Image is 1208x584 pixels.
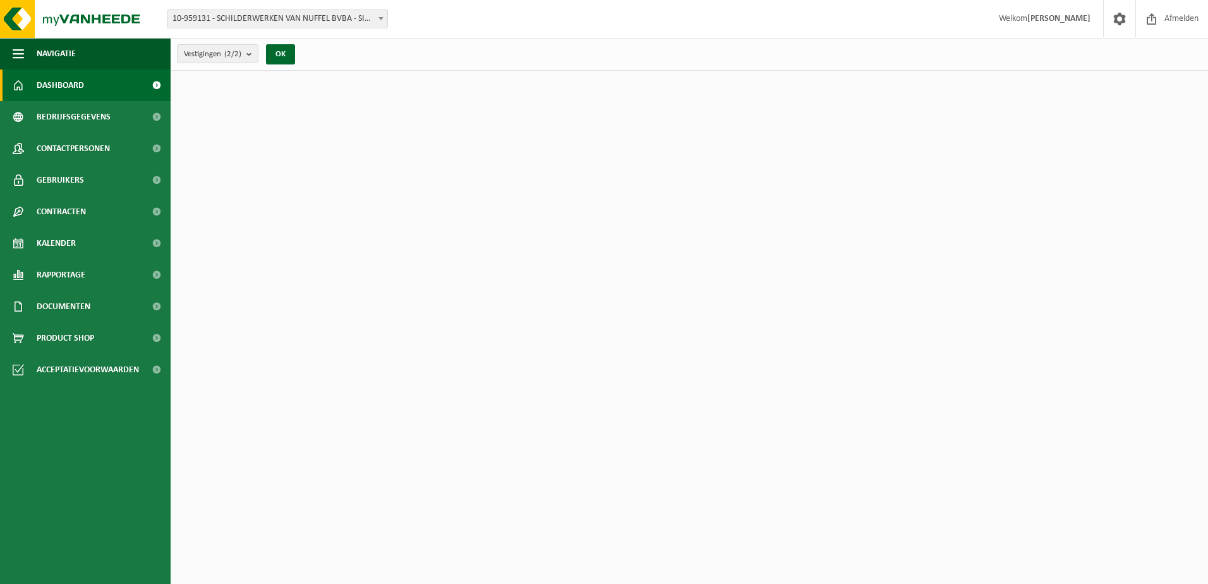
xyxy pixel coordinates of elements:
[37,101,111,133] span: Bedrijfsgegevens
[37,70,84,101] span: Dashboard
[266,44,295,64] button: OK
[37,133,110,164] span: Contactpersonen
[37,259,85,291] span: Rapportage
[37,164,84,196] span: Gebruikers
[224,50,241,58] count: (2/2)
[167,9,388,28] span: 10-959131 - SCHILDERWERKEN VAN NUFFEL BVBA - SINT-LIEVENS-HOUTEM
[1027,14,1090,23] strong: [PERSON_NAME]
[37,228,76,259] span: Kalender
[37,322,94,354] span: Product Shop
[37,38,76,70] span: Navigatie
[177,44,258,63] button: Vestigingen(2/2)
[37,291,90,322] span: Documenten
[184,45,241,64] span: Vestigingen
[167,10,387,28] span: 10-959131 - SCHILDERWERKEN VAN NUFFEL BVBA - SINT-LIEVENS-HOUTEM
[37,354,139,386] span: Acceptatievoorwaarden
[37,196,86,228] span: Contracten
